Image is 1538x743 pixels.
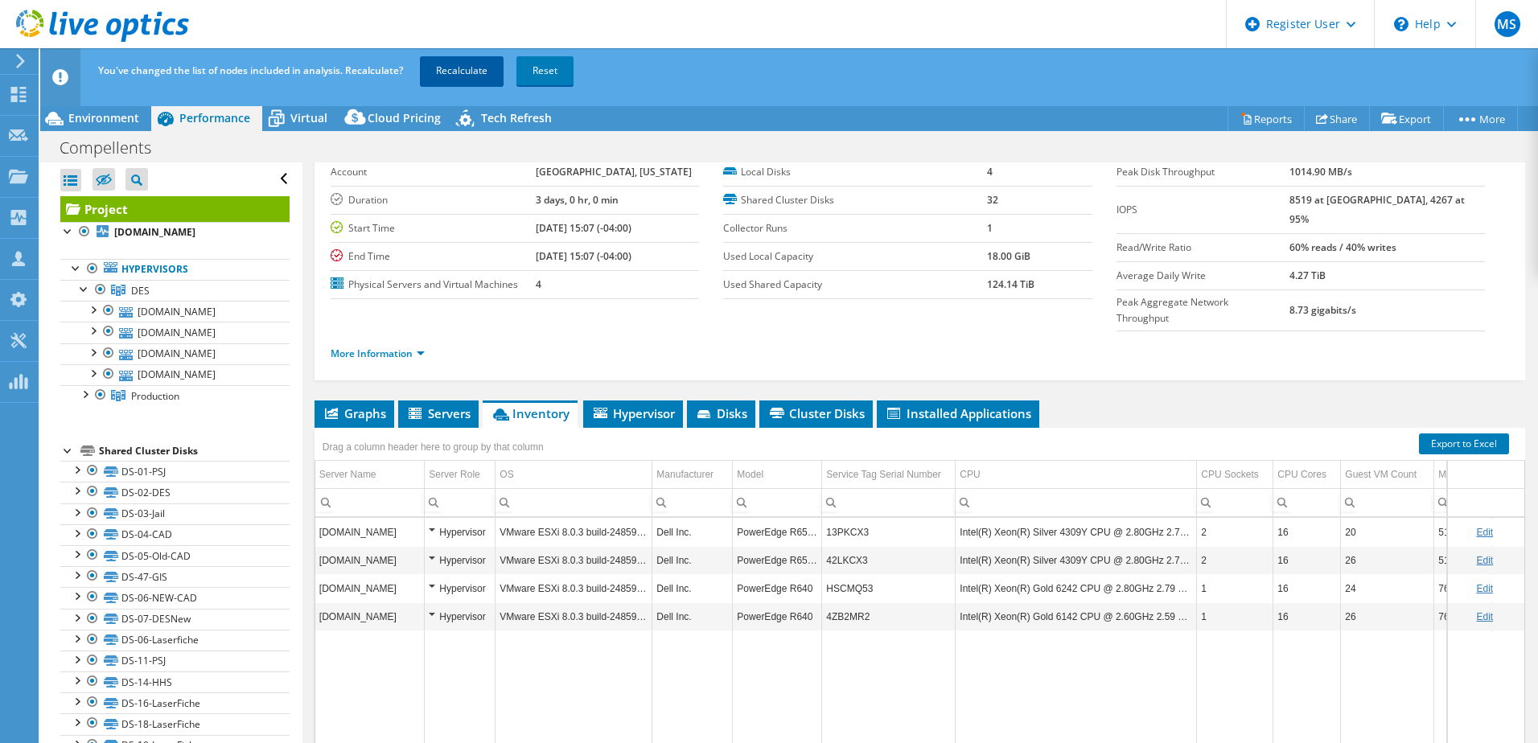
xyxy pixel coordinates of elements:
label: Used Shared Capacity [723,277,987,293]
td: Column CPU Cores, Value 16 [1273,518,1341,546]
td: Column Memory, Value 766.62 GiB [1434,602,1493,630]
div: Hypervisor [429,579,491,598]
b: [GEOGRAPHIC_DATA], [US_STATE] [536,165,692,179]
td: Column OS, Value VMware ESXi 8.0.3 build-24859861 [496,602,652,630]
label: Peak Aggregate Network Throughput [1116,294,1289,326]
a: DS-02-DES [60,482,290,503]
b: 60% reads / 40% writes [1289,240,1396,254]
td: Server Role Column [425,461,496,489]
a: Share [1304,106,1370,131]
label: Read/Write Ratio [1116,240,1289,256]
a: Recalculate [420,56,504,85]
td: Column OS, Value VMware ESXi 8.0.3 build-24859861 [496,518,652,546]
td: Column Server Name, Value esxi-07.co.franklin.pa.us [315,518,425,546]
td: Column Model, Value PowerEdge R640 [733,602,822,630]
a: Edit [1476,555,1493,566]
div: Server Role [429,465,479,484]
b: 32 [987,193,998,207]
td: Column CPU, Value Intel(R) Xeon(R) Gold 6142 CPU @ 2.60GHz 2.59 GHz [956,602,1197,630]
a: DS-47-GIS [60,566,290,587]
td: Column Server Name, Value esxi-04.co.franklin.pa.us [315,602,425,630]
label: Start Time [331,220,536,236]
span: MS [1495,11,1520,37]
td: Column OS, Value VMware ESXi 8.0.3 build-24859861 [496,574,652,602]
span: Cluster Disks [767,405,865,421]
span: Installed Applications [885,405,1031,421]
div: Hypervisor [429,551,491,570]
a: DS-18-LaserFiche [60,713,290,734]
a: DS-04-CAD [60,524,290,545]
b: 18.00 GiB [987,249,1030,263]
div: Guest VM Count [1345,465,1417,484]
td: Column Guest VM Count, Value 24 [1341,574,1434,602]
a: Project [60,196,290,222]
b: 1014.90 MB/s [1289,165,1352,179]
td: OS Column [496,461,652,489]
td: Column Guest VM Count, Value 26 [1341,602,1434,630]
div: CPU Sockets [1201,465,1258,484]
td: Column Service Tag Serial Number, Value HSCMQ53 [822,574,956,602]
a: DS-05-Old-CAD [60,545,290,566]
a: DES [60,280,290,301]
td: Column Memory, Filter cell [1434,488,1493,516]
td: Column Server Role, Value Hypervisor [425,546,496,574]
a: [DOMAIN_NAME] [60,222,290,243]
b: 1 [987,221,993,235]
span: Virtual [290,110,327,125]
label: Account [331,164,536,180]
td: Column Manufacturer, Value Dell Inc. [652,546,733,574]
a: More Information [331,347,425,360]
td: Column CPU, Value Intel(R) Xeon(R) Gold 6242 CPU @ 2.80GHz 2.79 GHz [956,574,1197,602]
td: Column Model, Value PowerEdge R640 [733,574,822,602]
td: Column Manufacturer, Value Dell Inc. [652,602,733,630]
td: Column CPU Sockets, Value 2 [1197,518,1273,546]
a: [DOMAIN_NAME] [60,301,290,322]
a: Production [60,385,290,406]
div: CPU [960,465,980,484]
td: Column Service Tag Serial Number, Value 42LKCX3 [822,546,956,574]
span: Graphs [323,405,386,421]
td: Column Manufacturer, Value Dell Inc. [652,518,733,546]
label: Local Disks [723,164,987,180]
td: Column Guest VM Count, Value 20 [1341,518,1434,546]
b: [DATE] 15:07 (-04:00) [536,221,631,235]
b: 4.27 TiB [1289,269,1326,282]
div: Manufacturer [656,465,713,484]
td: Column OS, Filter cell [496,488,652,516]
b: [DOMAIN_NAME] [114,225,195,239]
span: Environment [68,110,139,125]
td: Column CPU Sockets, Value 1 [1197,574,1273,602]
a: Edit [1476,583,1493,594]
span: Servers [406,405,471,421]
a: [DOMAIN_NAME] [60,343,290,364]
td: Server Name Column [315,461,425,489]
div: Server Name [319,465,376,484]
a: Edit [1476,611,1493,622]
a: [DOMAIN_NAME] [60,322,290,343]
div: Drag a column header here to group by that column [319,436,548,458]
span: You've changed the list of nodes included in analysis. Recalculate? [98,64,403,77]
td: Service Tag Serial Number Column [822,461,956,489]
a: Reset [516,56,574,85]
a: Export [1369,106,1444,131]
b: 4 [536,277,541,291]
a: [DOMAIN_NAME] [60,364,290,385]
label: Collector Runs [723,220,987,236]
span: Hypervisor [591,405,675,421]
b: 124.14 TiB [987,277,1034,291]
a: Edit [1476,527,1493,538]
td: Column Server Role, Value Hypervisor [425,574,496,602]
td: Manufacturer Column [652,461,733,489]
a: Reports [1228,106,1305,131]
td: Column Server Name, Value esxi-05.co.franklin.pa.us [315,574,425,602]
label: Duration [331,192,536,208]
td: Column Manufacturer, Value Dell Inc. [652,574,733,602]
span: Disks [695,405,747,421]
a: More [1443,106,1518,131]
td: Column Guest VM Count, Value 26 [1341,546,1434,574]
td: Column Model, Value PowerEdge R650xs [733,518,822,546]
label: Shared Cluster Disks [723,192,987,208]
td: Column CPU Cores, Value 16 [1273,602,1341,630]
div: Hypervisor [429,607,491,626]
td: Guest VM Count Column [1341,461,1434,489]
